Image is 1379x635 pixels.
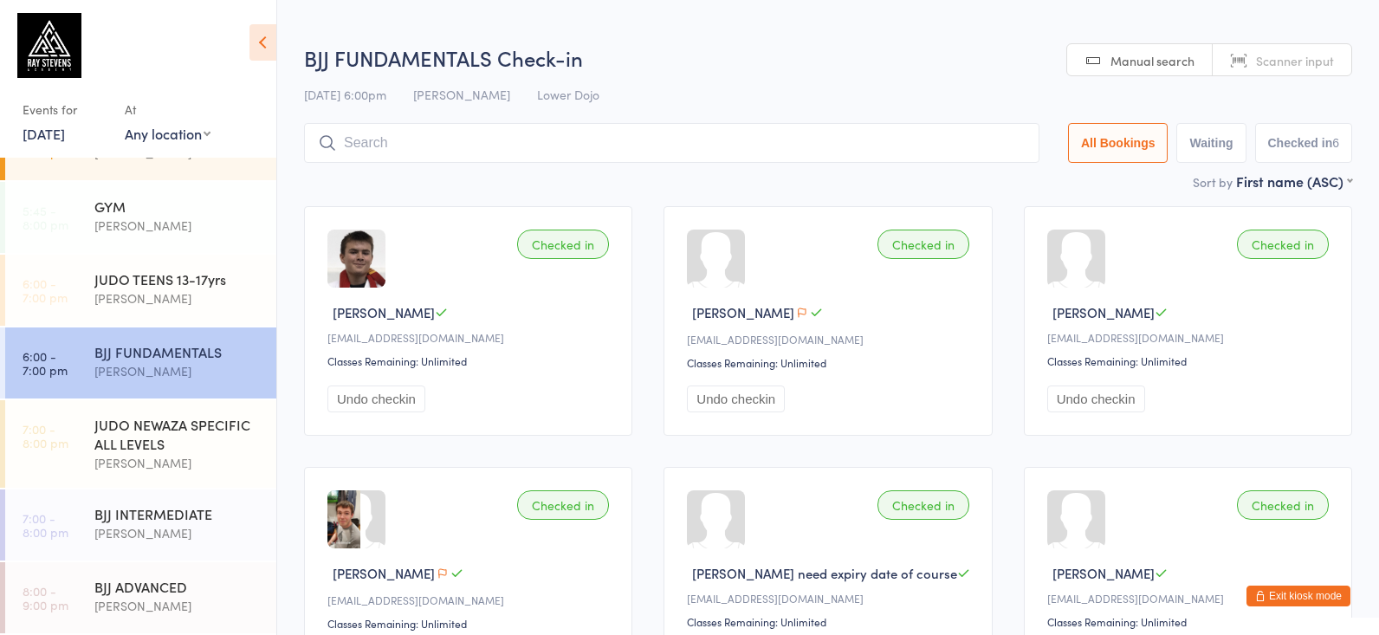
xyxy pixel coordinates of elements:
img: Ray Stevens Academy (Martial Sports Management Ltd T/A Ray Stevens Academy) [17,13,81,78]
a: 6:00 -7:00 pmBJJ FUNDAMENTALS[PERSON_NAME] [5,327,276,398]
span: [PERSON_NAME] [1052,303,1155,321]
time: 7:00 - 8:00 pm [23,422,68,450]
div: Classes Remaining: Unlimited [327,616,614,631]
div: [EMAIL_ADDRESS][DOMAIN_NAME] [327,330,614,345]
button: Exit kiosk mode [1246,586,1350,606]
div: Classes Remaining: Unlimited [687,355,974,370]
button: Undo checkin [687,386,785,412]
span: [PERSON_NAME] [413,86,510,103]
div: Checked in [517,230,609,259]
span: [PERSON_NAME] [333,564,435,582]
span: [DATE] 6:00pm [304,86,386,103]
div: BJJ FUNDAMENTALS [94,342,262,361]
div: First name (ASC) [1236,172,1352,191]
button: All Bookings [1068,123,1169,163]
input: Search [304,123,1039,163]
div: [PERSON_NAME] [94,288,262,308]
button: Undo checkin [1047,386,1145,412]
div: [PERSON_NAME] [94,453,262,473]
span: [PERSON_NAME] [692,303,794,321]
div: Checked in [1237,230,1329,259]
div: Checked in [877,230,969,259]
div: At [125,95,210,124]
div: Classes Remaining: Unlimited [687,614,974,629]
div: 6 [1332,136,1339,150]
span: [PERSON_NAME] need expiry date of course [692,564,957,582]
div: [EMAIL_ADDRESS][DOMAIN_NAME] [1047,591,1334,606]
time: 6:00 - 7:00 pm [23,276,68,304]
span: [PERSON_NAME] [333,303,435,321]
a: 5:45 -8:00 pmGYM[PERSON_NAME] [5,182,276,253]
div: Any location [125,124,210,143]
time: 5:15 - 6:00 pm [23,131,68,159]
div: Classes Remaining: Unlimited [327,353,614,368]
time: 5:45 - 8:00 pm [23,204,68,231]
span: [PERSON_NAME] [1052,564,1155,582]
img: image1575661986.png [327,490,360,548]
div: [EMAIL_ADDRESS][DOMAIN_NAME] [687,591,974,606]
div: Classes Remaining: Unlimited [1047,614,1334,629]
label: Sort by [1193,173,1233,191]
div: [PERSON_NAME] [94,361,262,381]
div: GYM [94,197,262,216]
a: 8:00 -9:00 pmBJJ ADVANCED[PERSON_NAME] [5,562,276,633]
div: JUDO TEENS 13-17yrs [94,269,262,288]
span: Lower Dojo [537,86,599,103]
a: 7:00 -8:00 pmJUDO NEWAZA SPECIFIC ALL LEVELS[PERSON_NAME] [5,400,276,488]
div: [PERSON_NAME] [94,216,262,236]
div: Events for [23,95,107,124]
div: Classes Remaining: Unlimited [1047,353,1334,368]
button: Waiting [1176,123,1246,163]
div: JUDO NEWAZA SPECIFIC ALL LEVELS [94,415,262,453]
div: BJJ INTERMEDIATE [94,504,262,523]
span: Manual search [1110,52,1194,69]
div: Checked in [877,490,969,520]
div: [EMAIL_ADDRESS][DOMAIN_NAME] [327,593,614,607]
time: 7:00 - 8:00 pm [23,511,68,539]
div: Checked in [517,490,609,520]
div: BJJ ADVANCED [94,577,262,596]
img: image1670868433.png [327,230,385,288]
h2: BJJ FUNDAMENTALS Check-in [304,43,1352,72]
time: 8:00 - 9:00 pm [23,584,68,612]
div: [EMAIL_ADDRESS][DOMAIN_NAME] [687,332,974,347]
button: Undo checkin [327,386,425,412]
button: Checked in6 [1255,123,1353,163]
a: 7:00 -8:00 pmBJJ INTERMEDIATE[PERSON_NAME] [5,489,276,560]
span: Scanner input [1256,52,1334,69]
a: [DATE] [23,124,65,143]
div: [PERSON_NAME] [94,523,262,543]
a: 6:00 -7:00 pmJUDO TEENS 13-17yrs[PERSON_NAME] [5,255,276,326]
div: Checked in [1237,490,1329,520]
div: [PERSON_NAME] [94,596,262,616]
time: 6:00 - 7:00 pm [23,349,68,377]
div: [EMAIL_ADDRESS][DOMAIN_NAME] [1047,330,1334,345]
